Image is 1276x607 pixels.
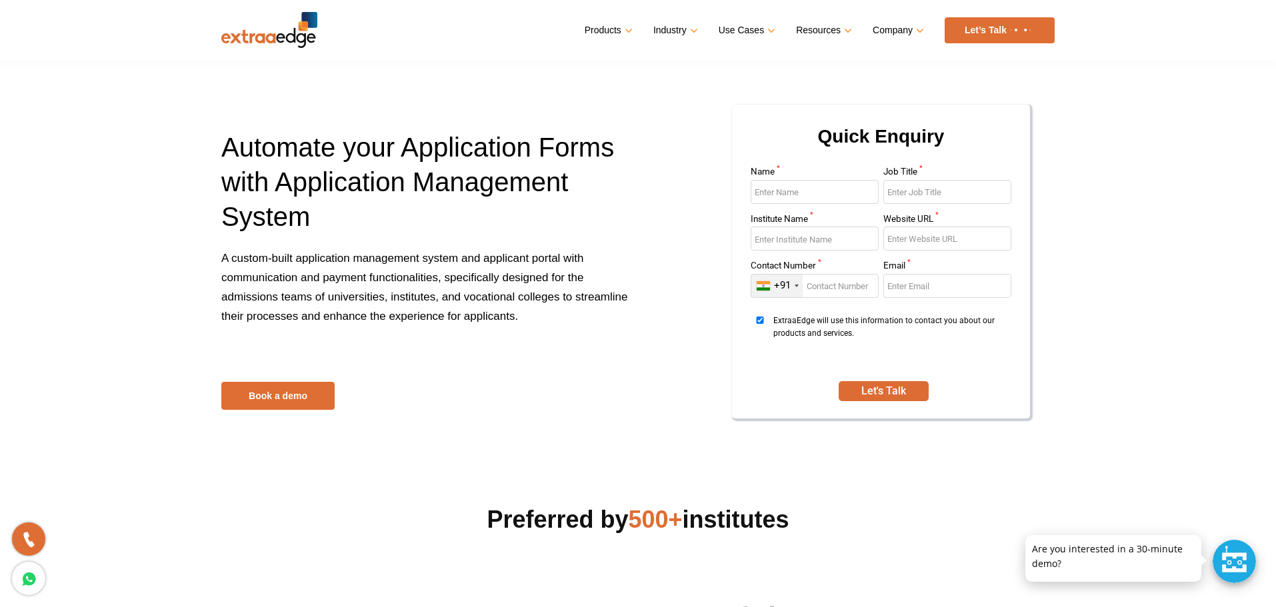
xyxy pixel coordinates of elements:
[945,17,1055,43] a: Let’s Talk
[883,227,1011,251] input: Enter Website URL
[773,314,1007,364] span: ExtraaEdge will use this information to contact you about our products and services.
[221,382,335,410] a: Book a demo
[751,180,879,204] input: Enter Name
[873,21,921,40] a: Company
[751,167,879,180] label: Name
[751,316,769,324] input: ExtraaEdge will use this information to contact you about our products and services.
[221,504,1055,536] h2: Preferred by institutes
[751,275,803,297] div: India (भारत): +91
[221,249,628,344] p: A custom-built application management system and applicant portal with communication and payment ...
[796,21,849,40] a: Resources
[751,227,879,251] input: Enter Institute Name
[221,133,614,231] span: Automate your Application Forms with Application Management System
[751,274,879,298] input: Enter Contact Number
[883,261,1011,274] label: Email
[585,21,630,40] a: Products
[883,215,1011,227] label: Website URL
[883,274,1011,298] input: Enter Email
[748,121,1014,167] h2: Quick Enquiry
[751,215,879,227] label: Institute Name
[883,167,1011,180] label: Job Title
[883,180,1011,204] input: Enter Job Title
[1213,540,1256,583] div: Chat
[774,279,791,292] div: +91
[751,261,879,274] label: Contact Number
[719,21,773,40] a: Use Cases
[839,381,928,401] button: SUBMIT
[653,21,695,40] a: Industry
[629,506,683,533] span: 500+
